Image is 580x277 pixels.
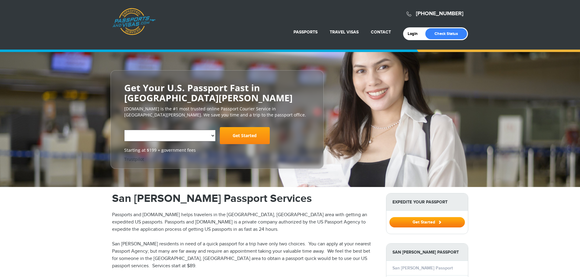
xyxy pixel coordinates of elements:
a: Get Started [389,220,465,224]
a: Travel Visas [330,29,359,35]
a: Login [408,31,422,36]
a: [PHONE_NUMBER] [416,10,463,17]
a: Passports & [DOMAIN_NAME] [112,8,156,35]
a: Get Started [220,127,270,144]
span: Starting at $199 + government fees [124,147,310,153]
a: Contact [371,29,391,35]
h1: San [PERSON_NAME] Passport Services [112,193,377,204]
a: San [PERSON_NAME] Passport [392,265,453,271]
button: Get Started [389,217,465,227]
strong: Expedite Your Passport [386,193,468,211]
p: Passports and [DOMAIN_NAME] helps travelers in the [GEOGRAPHIC_DATA], [GEOGRAPHIC_DATA] area with... [112,211,377,233]
p: San [PERSON_NAME] residents in need of a quick passport for a trip have only two choices. You can... [112,241,377,270]
a: Trustpilot [124,156,144,162]
strong: San [PERSON_NAME] Passport [386,244,468,261]
p: [DOMAIN_NAME] is the #1 most trusted online Passport Courier Service in [GEOGRAPHIC_DATA][PERSON_... [124,106,310,118]
a: Passports [294,29,318,35]
h2: Get Your U.S. Passport Fast in [GEOGRAPHIC_DATA][PERSON_NAME] [124,83,310,103]
a: Check Status [425,28,467,39]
